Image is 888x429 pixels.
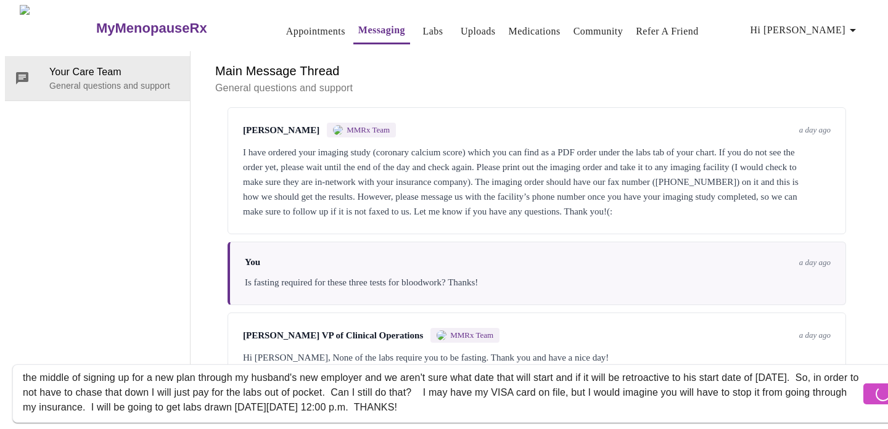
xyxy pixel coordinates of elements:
[5,56,190,100] div: Your Care TeamGeneral questions and support
[504,19,565,44] button: Medications
[353,18,410,44] button: Messaging
[636,23,699,40] a: Refer a Friend
[456,19,501,44] button: Uploads
[573,23,623,40] a: Community
[631,19,704,44] button: Refer a Friend
[96,20,207,36] h3: MyMenopauseRx
[799,125,831,135] span: a day ago
[243,350,831,365] div: Hi [PERSON_NAME], None of the labs require you to be fasting. Thank you and have a nice day!
[243,145,831,219] div: I have ordered your imaging study (coronary calcium score) which you can find as a PDF order unde...
[461,23,496,40] a: Uploads
[245,257,260,268] span: You
[20,5,94,51] img: MyMenopauseRx Logo
[450,330,493,340] span: MMRx Team
[423,23,443,40] a: Labs
[243,125,319,136] span: [PERSON_NAME]
[358,22,405,39] a: Messaging
[347,125,390,135] span: MMRx Team
[49,80,180,92] p: General questions and support
[750,22,860,39] span: Hi [PERSON_NAME]
[281,19,350,44] button: Appointments
[799,258,831,268] span: a day ago
[23,374,860,413] textarea: Send a message about your appointment
[49,65,180,80] span: Your Care Team
[94,7,256,50] a: MyMenopauseRx
[243,330,423,341] span: [PERSON_NAME] VP of Clinical Operations
[215,61,858,81] h6: Main Message Thread
[509,23,561,40] a: Medications
[413,19,453,44] button: Labs
[245,275,831,290] div: Is fasting required for these three tests for bloodwork? Thanks!
[437,330,446,340] img: MMRX
[569,19,628,44] button: Community
[799,330,831,340] span: a day ago
[215,81,858,96] p: General questions and support
[746,18,865,43] button: Hi [PERSON_NAME]
[333,125,343,135] img: MMRX
[286,23,345,40] a: Appointments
